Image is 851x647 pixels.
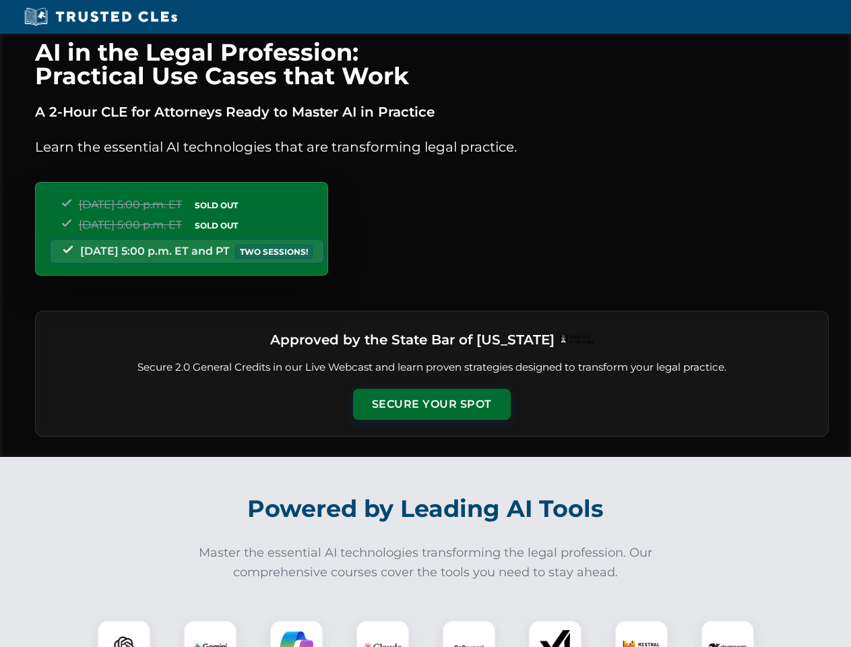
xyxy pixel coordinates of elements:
[190,543,662,582] p: Master the essential AI technologies transforming the legal profession. Our comprehensive courses...
[52,360,812,375] p: Secure 2.0 General Credits in our Live Webcast and learn proven strategies designed to transform ...
[270,328,555,352] h3: Approved by the State Bar of [US_STATE]
[35,40,829,88] h1: AI in the Legal Profession: Practical Use Cases that Work
[35,101,829,123] p: A 2-Hour CLE for Attorneys Ready to Master AI in Practice
[353,389,511,420] button: Secure Your Spot
[53,485,799,532] h2: Powered by Leading AI Tools
[20,7,181,27] img: Trusted CLEs
[190,218,243,233] span: SOLD OUT
[79,198,182,211] span: [DATE] 5:00 p.m. ET
[190,198,243,212] span: SOLD OUT
[560,335,594,344] img: Logo
[35,136,829,158] p: Learn the essential AI technologies that are transforming legal practice.
[79,218,182,231] span: [DATE] 5:00 p.m. ET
